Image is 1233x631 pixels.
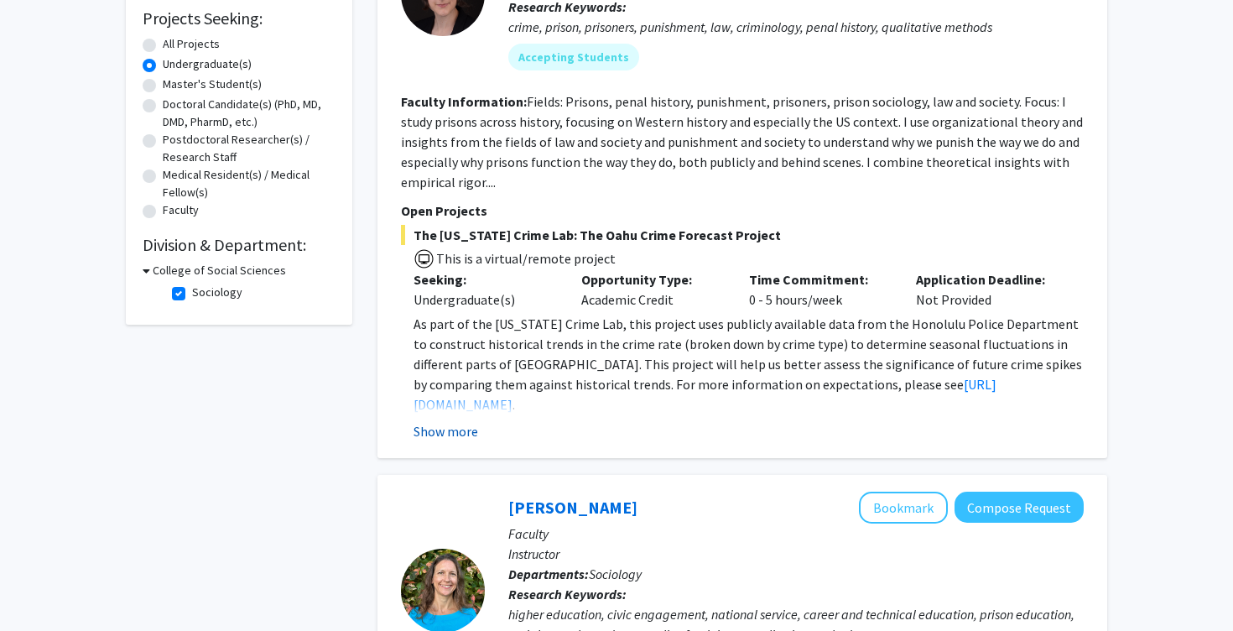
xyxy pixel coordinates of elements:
[163,35,220,53] label: All Projects
[736,269,904,310] div: 0 - 5 hours/week
[153,262,286,279] h3: College of Social Sciences
[508,524,1084,544] p: Faculty
[143,8,336,29] h2: Projects Seeking:
[163,201,199,219] label: Faculty
[903,269,1071,310] div: Not Provided
[192,284,242,301] label: Sociology
[401,225,1084,245] span: The [US_STATE] Crime Lab: The Oahu Crime Forecast Project
[508,544,1084,564] p: Instructor
[581,269,724,289] p: Opportunity Type:
[414,421,478,441] button: Show more
[859,492,948,524] button: Add Colleen Rost-Banik to Bookmarks
[916,269,1059,289] p: Application Deadline:
[749,269,892,289] p: Time Commitment:
[955,492,1084,523] button: Compose Request to Colleen Rost-Banik
[414,314,1084,415] p: .
[163,76,262,93] label: Master's Student(s)
[589,566,642,582] span: Sociology
[508,586,627,602] b: Research Keywords:
[414,376,996,413] a: [URL][DOMAIN_NAME]
[508,17,1084,37] div: crime, prison, prisoners, punishment, law, criminology, penal history, qualitative methods
[508,44,639,70] mat-chip: Accepting Students
[401,93,1083,190] fg-read-more: Fields: Prisons, penal history, punishment, prisoners, prison sociology, law and society. Focus: ...
[508,566,589,582] b: Departments:
[163,55,252,73] label: Undergraduate(s)
[414,269,556,289] p: Seeking:
[163,96,336,131] label: Doctoral Candidate(s) (PhD, MD, DMD, PharmD, etc.)
[401,201,1084,221] p: Open Projects
[163,166,336,201] label: Medical Resident(s) / Medical Fellow(s)
[163,131,336,166] label: Postdoctoral Researcher(s) / Research Staff
[143,235,336,255] h2: Division & Department:
[508,497,637,518] a: [PERSON_NAME]
[434,250,616,267] span: This is a virtual/remote project
[414,315,1082,393] span: As part of the [US_STATE] Crime Lab, this project uses publicly available data from the Honolulu ...
[569,269,736,310] div: Academic Credit
[401,93,527,110] b: Faculty Information:
[414,289,556,310] div: Undergraduate(s)
[13,555,71,618] iframe: Chat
